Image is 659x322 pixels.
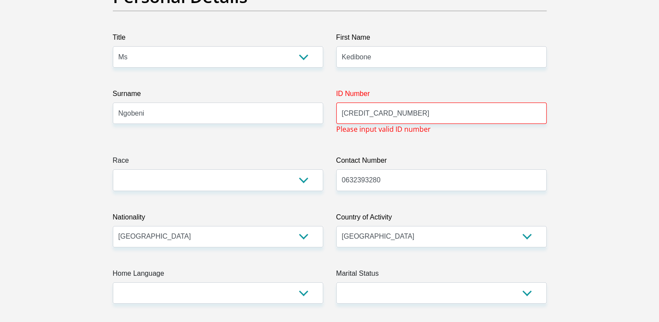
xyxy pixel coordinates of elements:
input: First Name [336,46,547,68]
label: First Name [336,32,547,46]
input: ID Number [336,103,547,124]
label: Contact Number [336,155,547,169]
label: Nationality [113,212,323,226]
label: Title [113,32,323,46]
span: Please input valid ID number [336,124,431,134]
label: Surname [113,89,323,103]
label: ID Number [336,89,547,103]
label: Home Language [113,268,323,282]
input: Contact Number [336,169,547,191]
input: Surname [113,103,323,124]
label: Country of Activity [336,212,547,226]
label: Marital Status [336,268,547,282]
label: Race [113,155,323,169]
